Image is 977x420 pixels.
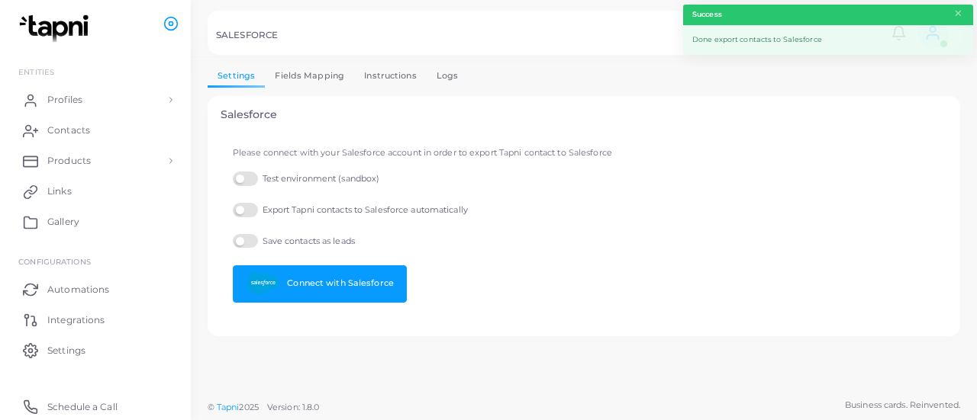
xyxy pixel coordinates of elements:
span: © [208,401,319,414]
strong: Success [692,9,722,20]
span: Products [47,154,91,168]
a: Settings [11,335,179,365]
a: Gallery [11,207,179,237]
label: Export Tapni contacts to Salesforce automatically [233,203,468,217]
a: Profiles [11,85,179,115]
label: Test environment (sandbox) [233,172,379,186]
span: Settings [47,344,85,357]
span: Profiles [47,93,82,107]
div: Done export contacts to Salesforce [683,25,973,55]
h5: SALESFORCE [216,30,278,40]
img: 2560px-Salesforce.com_logo.svg.png [247,272,279,295]
img: logo [14,14,98,43]
span: 2025 [239,401,258,414]
span: ENTITIES [18,67,54,76]
button: Close [953,5,963,22]
span: Automations [47,283,109,297]
label: Save contacts as leads [233,234,355,248]
span: Integrations [47,313,105,327]
span: Contacts [47,123,90,137]
a: Settings [208,65,265,87]
a: Automations [11,274,179,304]
h4: Salesforce [221,108,948,121]
a: Integrations [11,304,179,335]
span: Business cards. Reinvented. [845,399,960,412]
span: Version: 1.8.0 [267,402,320,412]
a: Products [11,146,179,176]
a: Links [11,176,179,207]
p: Please connect with your Salesforce account in order to export Tapni contact to Salesforce [233,146,935,159]
a: Tapni [217,402,240,412]
a: Instructions [354,65,427,87]
span: Schedule a Call [47,400,118,414]
a: Logs [427,65,469,87]
span: Configurations [18,257,91,266]
span: Gallery [47,215,79,229]
a: Connect with Salesforce [233,265,407,303]
a: Contacts [11,115,179,146]
span: Links [47,184,72,198]
a: Fields Mapping [265,65,354,87]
